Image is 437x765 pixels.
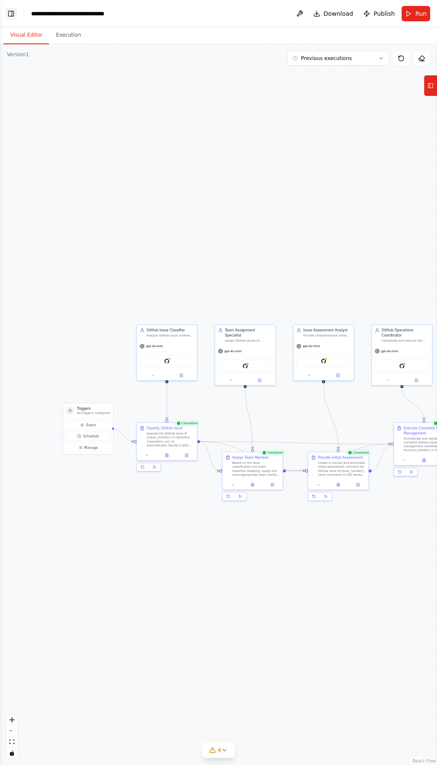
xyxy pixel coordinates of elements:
div: Classify GitHub Issue [147,426,183,431]
button: Execution [49,26,88,44]
div: Provide Initial Assessment [318,455,363,460]
button: Open in side panel [178,452,195,458]
img: GitHub [164,358,170,364]
div: Team Assignment Specialist [225,328,272,338]
g: Edge from 256e7c42-ecab-46e6-91a0-09b320c52c96 to eb1b7944-7679-4277-97bb-f74f29f92db4 [372,442,391,474]
button: Schedule [65,431,111,441]
g: Edge from eeac9c12-30b0-400b-9089-e1f568b066d6 to eb1b7944-7679-4277-97bb-f74f29f92db4 [399,388,426,420]
span: gpt-4o-mini [303,344,320,348]
button: View output [156,452,177,458]
button: Visual Editor [3,26,49,44]
button: Event [65,420,111,430]
div: Completed [174,420,199,426]
button: toggle interactivity [6,748,17,759]
div: Based on the issue classification and team expertise mapping, assign the most appropriate team me... [232,461,280,477]
div: Issue Assessment Analyst [303,328,350,333]
button: zoom out [6,725,17,736]
span: Download [324,9,353,18]
span: gpt-4o-mini [224,349,241,353]
div: Issue Assessment AnalystProvide comprehensive initial assessment comments with reproduction steps... [293,325,354,381]
div: Completed [346,450,371,456]
div: Coordinate and execute the complete GitHub issue management workflow, ensuring all labeling, assi... [382,339,429,342]
h3: Triggers [77,406,110,411]
button: Previous executions [287,51,389,66]
button: 4 [202,742,235,758]
div: CompletedProvide Initial AssessmentCreate a concise and actionable initial assessment comment for... [308,452,369,503]
span: Previous executions [301,55,352,62]
a: React Flow attribution [413,759,436,763]
div: React Flow controls [6,714,17,759]
button: Open in side panel [246,377,273,383]
button: Publish [360,6,398,21]
div: GitHub Issue ClassifierAnalyze GitHub issue content and automatically classify issues with approp... [136,325,198,381]
div: Create a concise and actionable initial assessment comment for GitHub issue #{issue_number}. Limi... [318,461,365,477]
g: Edge from 541d63f6-a290-46b9-890a-c3523ce33633 to c4abfda6-57c0-4a34-8090-720e96778c36 [200,439,219,473]
img: GitHub [399,363,405,369]
button: Open in side panel [264,482,281,488]
button: Open in side panel [168,372,195,378]
button: Open in side panel [402,377,430,383]
span: Event [86,423,96,427]
button: Open in side panel [324,372,352,378]
div: Analyze GitHub issue content and automatically classify issues with appropriate labels (bug, feat... [147,334,194,338]
span: Schedule [83,434,99,439]
nav: breadcrumb [31,9,137,18]
img: GitHub [242,363,248,369]
span: 4 [217,746,221,754]
button: Download [310,6,357,21]
g: Edge from f2e06d79-d106-45b9-93ac-ffa462824875 to 256e7c42-ecab-46e6-91a0-09b320c52c96 [321,383,341,449]
button: fit view [6,736,17,748]
p: No triggers configured [77,411,110,415]
span: Publish [373,9,395,18]
span: gpt-4o-mini [381,349,398,353]
div: Provide comprehensive initial assessment comments with reproduction steps for bugs and implementa... [303,334,350,338]
div: Assign Team Member [232,455,269,460]
button: View output [414,457,434,463]
button: zoom in [6,714,17,725]
span: Run [415,9,427,18]
div: GitHub Issue Classifier [147,328,194,333]
button: View output [328,482,349,488]
div: TriggersNo triggers configuredEventScheduleManage [63,403,113,455]
div: Assign GitHub issues to appropriate team members based on expertise mapping and issue classificat... [225,339,272,342]
span: gpt-4o-mini [146,344,163,348]
div: Team Assignment SpecialistAssign GitHub issues to appropriate team members based on expertise map... [214,325,276,386]
div: CompletedAssign Team MemberBased on the issue classification and team expertise mapping, assign t... [222,452,284,503]
div: GitHub Operations CoordinatorCoordinate and execute the complete GitHub issue management workflow... [371,325,433,386]
g: Edge from triggers to 541d63f6-a290-46b9-890a-c3523ce33633 [113,426,133,444]
button: Run [402,6,430,21]
button: Manage [65,443,111,452]
g: Edge from 541d63f6-a290-46b9-890a-c3523ce33633 to eb1b7944-7679-4277-97bb-f74f29f92db4 [200,439,391,446]
button: Show left sidebar [5,8,17,20]
span: Manage [84,445,98,450]
div: GitHub Operations Coordinator [382,328,429,338]
div: Version 1 [7,51,29,58]
img: GitHub [321,358,327,364]
g: Edge from df8f15d8-0cb0-4903-943f-abae7a8c8064 to 541d63f6-a290-46b9-890a-c3523ce33633 [165,383,169,420]
button: View output [242,482,263,488]
button: Open in side panel [350,482,366,488]
div: CompletedClassify GitHub IssueAnalyze the GitHub issue #{issue_number} in repository {repository_... [136,423,198,474]
div: Analyze the GitHub issue #{issue_number} in repository {repository_url} to automatically classify... [147,431,194,447]
g: Edge from fae16b7e-04ea-42a4-99ac-64df1d021f71 to c4abfda6-57c0-4a34-8090-720e96778c36 [243,383,255,449]
div: Completed [260,450,285,456]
